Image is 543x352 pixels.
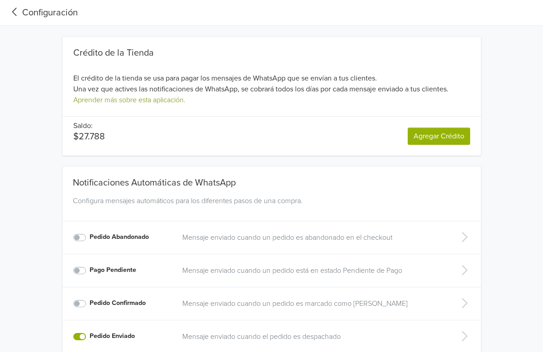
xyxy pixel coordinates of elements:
a: Agregar Crédito [408,128,470,145]
a: Mensaje enviado cuando un pedido es marcado como [PERSON_NAME] [182,298,442,309]
p: Saldo: [73,120,105,131]
div: Crédito de la Tienda [73,48,470,58]
a: Aprender más sobre esta aplicación. [73,95,186,105]
label: Pedido Confirmado [90,298,146,308]
p: $27.788 [73,131,105,142]
label: Pago Pendiente [90,265,136,275]
a: Mensaje enviado cuando un pedido está en estado Pendiente de Pago [182,265,442,276]
div: Notificaciones Automáticas de WhatsApp [69,166,474,192]
a: Mensaje enviado cuando un pedido es abandonado en el checkout [182,232,442,243]
a: Configuración [7,6,78,19]
div: Configura mensajes automáticos para los diferentes pasos de una compra. [69,195,474,217]
label: Pedido Abandonado [90,232,149,242]
div: El crédito de la tienda se usa para pagar los mensajes de WhatsApp que se envían a tus clientes. ... [62,48,481,105]
a: Mensaje enviado cuando el pedido es despachado [182,331,442,342]
label: Pedido Enviado [90,331,135,341]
